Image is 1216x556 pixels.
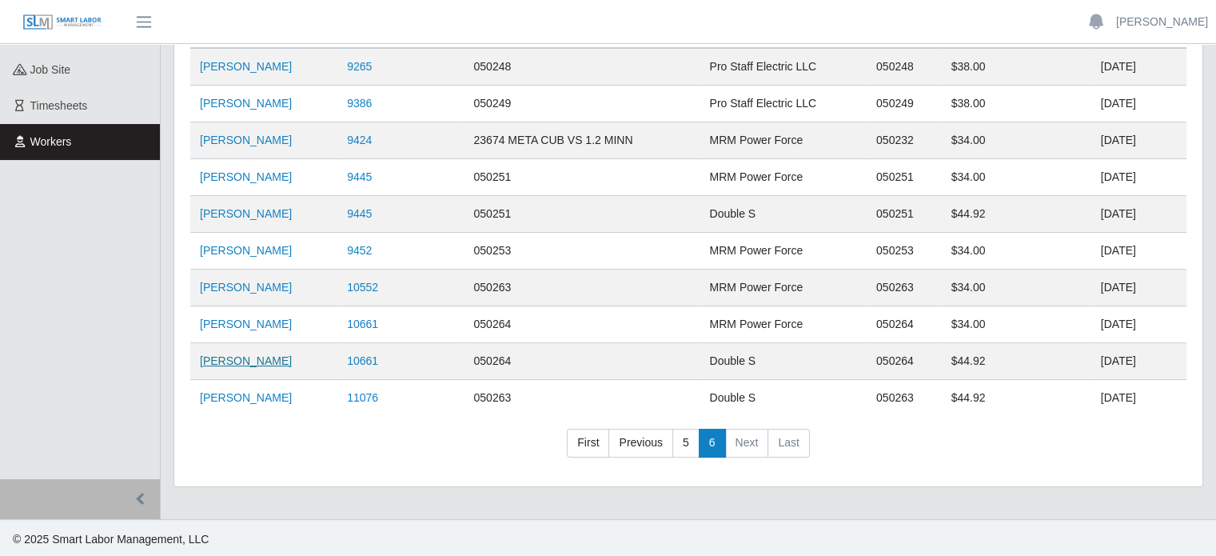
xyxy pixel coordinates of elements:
[13,533,209,546] span: © 2025 Smart Labor Management, LLC
[464,48,700,86] td: 050248
[942,48,1091,86] td: $38.00
[700,122,867,159] td: MRM Power Force
[867,86,942,122] td: 050249
[867,233,942,270] td: 050253
[464,306,700,343] td: 050264
[942,270,1091,306] td: $34.00
[464,343,700,380] td: 050264
[1091,86,1186,122] td: [DATE]
[1091,159,1186,196] td: [DATE]
[347,391,378,404] a: 11076
[1091,306,1186,343] td: [DATE]
[347,170,372,183] a: 9445
[200,97,292,110] a: [PERSON_NAME]
[567,429,609,458] a: First
[347,60,372,73] a: 9265
[347,244,372,257] a: 9452
[867,380,942,417] td: 050263
[347,134,372,146] a: 9424
[1091,380,1186,417] td: [DATE]
[1116,14,1208,30] a: [PERSON_NAME]
[347,207,372,220] a: 9445
[200,391,292,404] a: [PERSON_NAME]
[1091,122,1186,159] td: [DATE]
[464,380,700,417] td: 050263
[200,281,292,294] a: [PERSON_NAME]
[700,270,867,306] td: MRM Power Force
[700,306,867,343] td: MRM Power Force
[30,99,88,112] span: Timesheets
[200,207,292,220] a: [PERSON_NAME]
[200,244,292,257] a: [PERSON_NAME]
[200,170,292,183] a: [PERSON_NAME]
[1091,233,1186,270] td: [DATE]
[942,122,1091,159] td: $34.00
[700,343,867,380] td: Double S
[942,380,1091,417] td: $44.92
[464,233,700,270] td: 050253
[1091,196,1186,233] td: [DATE]
[200,134,292,146] a: [PERSON_NAME]
[30,135,72,148] span: Workers
[867,343,942,380] td: 050264
[347,97,372,110] a: 9386
[942,306,1091,343] td: $34.00
[942,233,1091,270] td: $34.00
[347,354,378,367] a: 10661
[700,233,867,270] td: MRM Power Force
[700,86,867,122] td: Pro Staff Electric LLC
[867,48,942,86] td: 050248
[700,48,867,86] td: Pro Staff Electric LLC
[942,196,1091,233] td: $44.92
[942,343,1091,380] td: $44.92
[672,429,700,458] a: 5
[200,318,292,330] a: [PERSON_NAME]
[347,318,378,330] a: 10661
[867,122,942,159] td: 050232
[30,63,71,76] span: job site
[867,270,942,306] td: 050263
[867,306,942,343] td: 050264
[608,429,672,458] a: Previous
[464,122,700,159] td: 23674 META CUB VS 1.2 MINN
[464,159,700,196] td: 050251
[1091,48,1186,86] td: [DATE]
[464,196,700,233] td: 050251
[347,281,378,294] a: 10552
[200,354,292,367] a: [PERSON_NAME]
[700,159,867,196] td: MRM Power Force
[464,86,700,122] td: 050249
[464,270,700,306] td: 050263
[867,196,942,233] td: 050251
[699,429,726,458] a: 6
[190,429,1186,470] nav: pagination
[200,60,292,73] a: [PERSON_NAME]
[1091,343,1186,380] td: [DATE]
[1091,270,1186,306] td: [DATE]
[867,159,942,196] td: 050251
[22,14,102,31] img: SLM Logo
[942,86,1091,122] td: $38.00
[942,159,1091,196] td: $34.00
[700,380,867,417] td: Double S
[700,196,867,233] td: Double S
